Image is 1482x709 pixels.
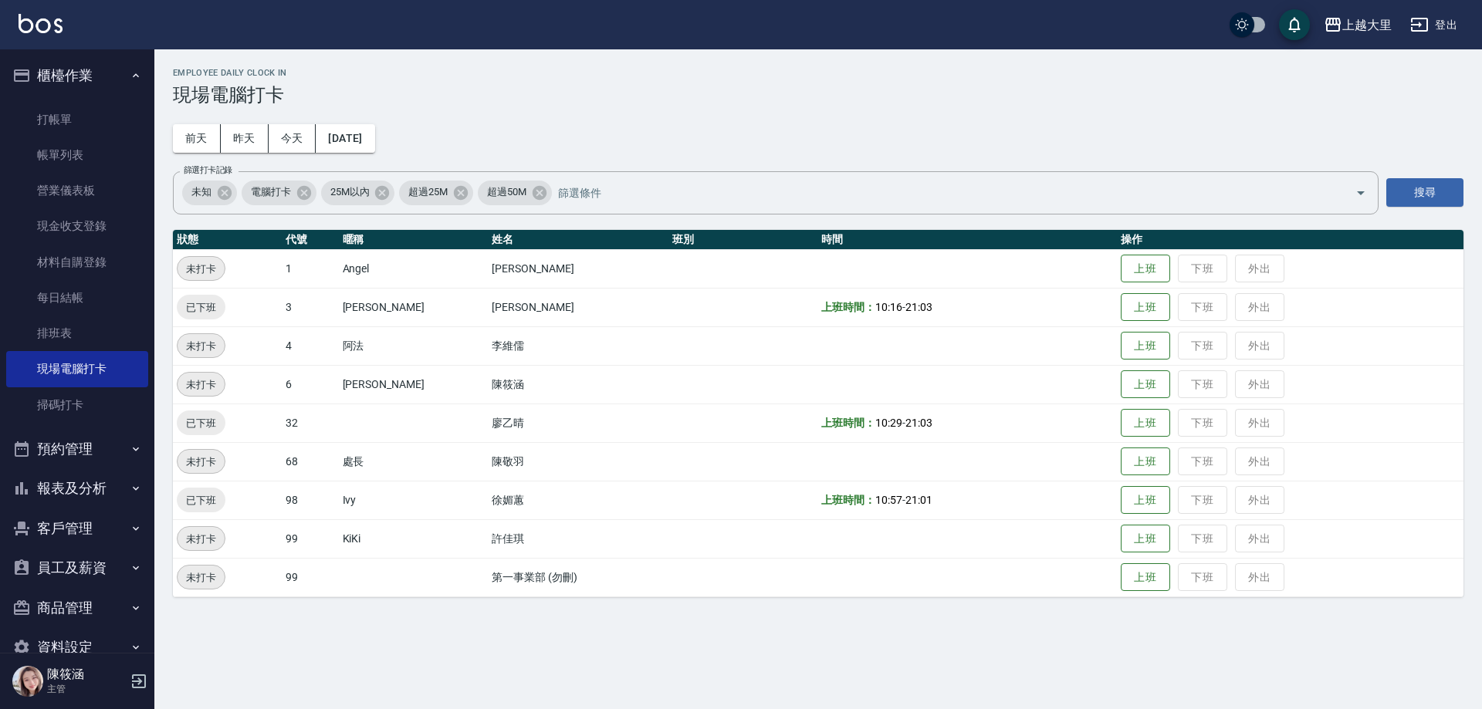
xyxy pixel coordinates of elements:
td: Angel [339,249,489,288]
button: 上班 [1121,255,1170,283]
th: 暱稱 [339,230,489,250]
td: 4 [282,326,338,365]
td: 32 [282,403,338,442]
a: 帳單列表 [6,137,148,173]
td: - [817,403,1116,442]
button: 資料設定 [6,627,148,667]
b: 上班時間： [821,301,875,313]
button: save [1279,9,1310,40]
th: 代號 [282,230,338,250]
p: 主管 [47,682,126,696]
td: 1 [282,249,338,288]
th: 姓名 [488,230,668,250]
td: [PERSON_NAME] [339,365,489,403]
h3: 現場電腦打卡 [173,84,1463,106]
span: 21:01 [905,494,932,506]
span: 10:29 [875,417,902,429]
a: 營業儀表板 [6,173,148,208]
button: 登出 [1404,11,1463,39]
button: 上班 [1121,563,1170,592]
button: 上班 [1121,525,1170,553]
span: 未打卡 [178,531,225,547]
button: 客戶管理 [6,508,148,549]
span: 未打卡 [178,376,225,393]
td: 99 [282,558,338,596]
button: 上班 [1121,486,1170,515]
a: 材料自購登錄 [6,245,148,280]
a: 現金收支登錄 [6,208,148,244]
td: 徐媚蕙 [488,481,668,519]
button: 今天 [269,124,316,153]
button: 上班 [1121,447,1170,476]
div: 上越大里 [1342,15,1392,35]
td: 陳敬羽 [488,442,668,481]
h5: 陳筱涵 [47,667,126,682]
div: 25M以內 [321,181,395,205]
button: 上越大里 [1318,9,1398,41]
td: - [817,288,1116,326]
td: [PERSON_NAME] [339,288,489,326]
td: KiKi [339,519,489,558]
a: 掃碼打卡 [6,387,148,423]
td: 處長 [339,442,489,481]
span: 超過50M [478,184,536,200]
td: Ivy [339,481,489,519]
td: 陳筱涵 [488,365,668,403]
th: 操作 [1117,230,1463,250]
td: [PERSON_NAME] [488,249,668,288]
th: 狀態 [173,230,282,250]
td: 98 [282,481,338,519]
td: 3 [282,288,338,326]
span: 10:57 [875,494,902,506]
a: 排班表 [6,316,148,351]
button: 昨天 [221,124,269,153]
td: 李維儒 [488,326,668,365]
span: 25M以內 [321,184,379,200]
button: [DATE] [316,124,374,153]
td: 阿法 [339,326,489,365]
a: 現場電腦打卡 [6,351,148,387]
button: 上班 [1121,370,1170,399]
span: 超過25M [399,184,457,200]
button: 上班 [1121,293,1170,322]
td: 第一事業部 (勿刪) [488,558,668,596]
span: 電腦打卡 [242,184,300,200]
div: 超過25M [399,181,473,205]
a: 打帳單 [6,102,148,137]
button: 櫃檯作業 [6,56,148,96]
img: Logo [19,14,63,33]
span: 未知 [182,184,221,200]
button: 報表及分析 [6,468,148,508]
b: 上班時間： [821,494,875,506]
button: 搜尋 [1386,178,1463,207]
input: 篩選條件 [554,179,1328,206]
td: [PERSON_NAME] [488,288,668,326]
span: 10:16 [875,301,902,313]
td: 6 [282,365,338,403]
button: 預約管理 [6,429,148,469]
span: 未打卡 [178,454,225,470]
span: 已下班 [177,299,225,316]
img: Person [12,666,43,697]
td: 68 [282,442,338,481]
span: 未打卡 [178,338,225,354]
span: 已下班 [177,415,225,431]
a: 每日結帳 [6,280,148,316]
button: 上班 [1121,409,1170,437]
button: 商品管理 [6,588,148,628]
button: Open [1348,181,1373,205]
td: 許佳琪 [488,519,668,558]
div: 未知 [182,181,237,205]
span: 21:03 [905,301,932,313]
td: 廖乙晴 [488,403,668,442]
button: 員工及薪資 [6,548,148,588]
th: 班別 [668,230,818,250]
div: 電腦打卡 [242,181,316,205]
div: 超過50M [478,181,552,205]
button: 上班 [1121,332,1170,360]
span: 已下班 [177,492,225,508]
span: 未打卡 [178,261,225,277]
label: 篩選打卡記錄 [184,164,232,176]
button: 前天 [173,124,221,153]
b: 上班時間： [821,417,875,429]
